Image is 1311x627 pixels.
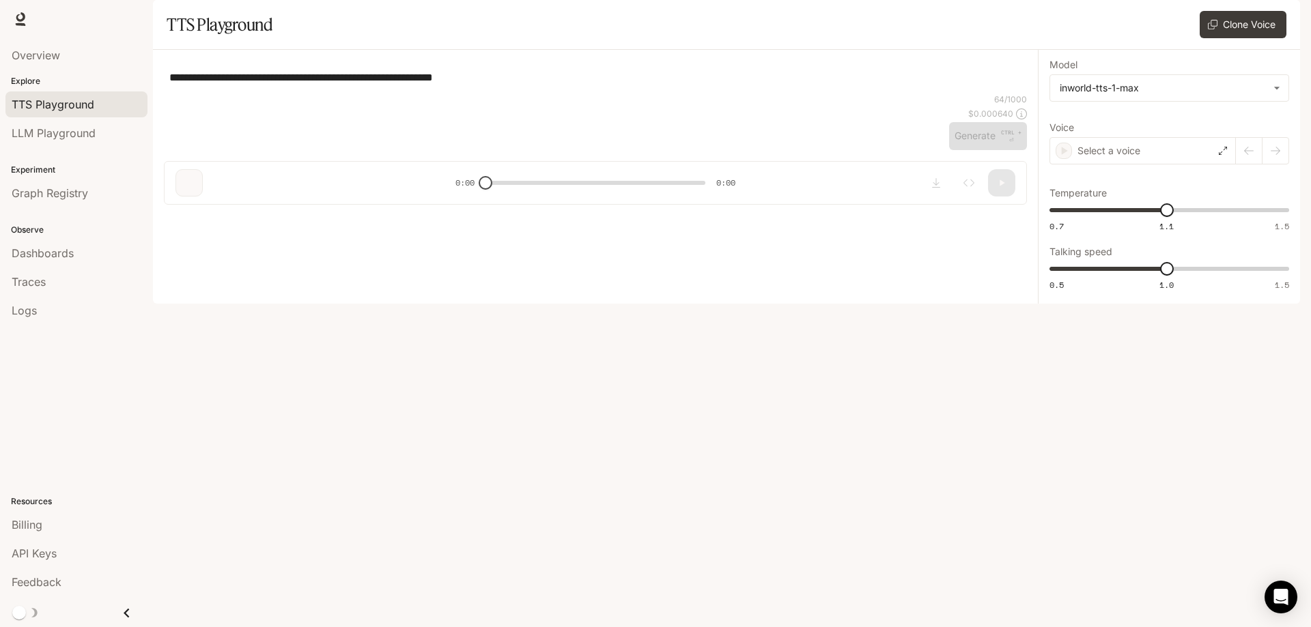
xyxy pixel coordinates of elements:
span: 1.1 [1159,220,1174,232]
p: Talking speed [1049,247,1112,257]
p: 64 / 1000 [994,93,1027,105]
span: 1.0 [1159,279,1174,291]
p: Model [1049,60,1077,70]
p: Temperature [1049,188,1107,198]
h1: TTS Playground [167,11,272,38]
span: 0.7 [1049,220,1064,232]
span: 0.5 [1049,279,1064,291]
span: 1.5 [1275,279,1289,291]
div: Open Intercom Messenger [1265,581,1297,613]
div: inworld-tts-1-max [1050,75,1288,101]
span: 1.5 [1275,220,1289,232]
p: $ 0.000640 [968,108,1013,119]
p: Voice [1049,123,1074,132]
div: inworld-tts-1-max [1060,81,1267,95]
p: Select a voice [1077,144,1140,158]
button: Clone Voice [1200,11,1286,38]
